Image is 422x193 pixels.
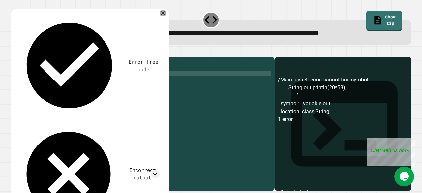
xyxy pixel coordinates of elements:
div: Error free code [127,58,160,73]
iframe: chat widget [394,167,415,186]
div: /Main.java:4: error: cannot find symbol String.out.println(20*58); ^ symbol: variable out locatio... [278,76,408,191]
div: Incorrect output [126,166,160,181]
iframe: chat widget [367,138,415,166]
a: Show tip [366,11,402,31]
